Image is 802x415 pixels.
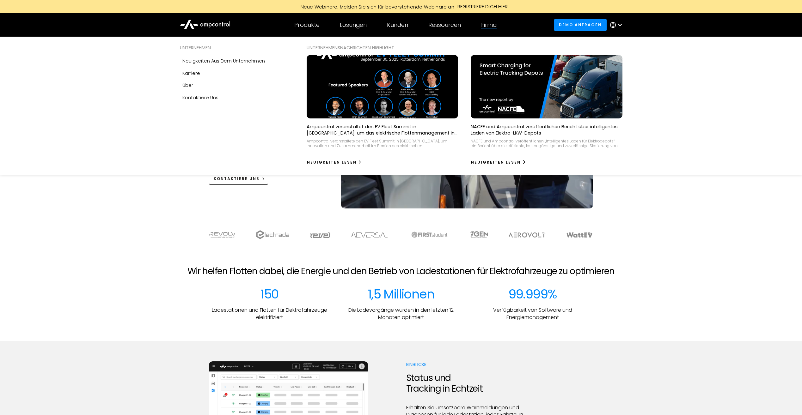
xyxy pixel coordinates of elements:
div: Neue Webinare: Melden Sie sich für bevorstehende Webinare an [294,3,457,10]
h2: Wir helfen Flotten dabei, die Energie und den Betrieb von Ladestationen für Elektrofahrzeuge zu o... [187,266,614,277]
a: Neuigkeiten lesen [471,157,526,167]
div: Neuigkeiten aus dem Unternehmen [182,57,265,64]
div: Firma [481,21,497,28]
div: 150 [260,286,279,302]
div: UNTERNEHMEN [180,44,281,51]
div: Kunden [387,21,408,28]
a: Neuigkeiten aus dem Unternehmen [180,55,281,67]
div: Kontaktiere uns [182,94,218,101]
p: Einblicke [406,361,528,368]
div: Neuigkeiten lesen [471,159,521,165]
p: Ampcontrol veranstaltet den EV Fleet Summit in [GEOGRAPHIC_DATA], um das elektrische Flottenmanag... [307,123,458,136]
p: Verfügbarkeit von Software und Energiemanagement [472,307,593,321]
div: Neuigkeiten lesen [307,159,357,165]
div: Produkte [294,21,320,28]
div: Karriere [182,70,200,77]
img: WattEV logo [566,232,593,238]
div: NACFE und Ampcontrol veröffentlichen „Intelligentes Laden für Elektrodepots“ — ein Bericht über d... [471,139,622,148]
div: Lösungen [340,21,367,28]
div: Ampcontrol veranstaltete den EV Fleet Summit in [GEOGRAPHIC_DATA], um Innovation und Zusammenarbe... [307,139,458,148]
div: 1,5 Millionen [368,286,434,302]
a: KONTAKTIERE UNS [209,173,268,184]
div: Über [182,82,193,89]
div: Ressourcen [428,21,461,28]
p: Die Ladevorgänge wurden in den letzten 12 Monaten optimiert [340,307,462,321]
img: Aerovolt Logo [508,232,546,238]
h2: Status und Tracking in Echtzeit [406,373,528,394]
div: REGISTRIERE DICH HIER [457,3,508,10]
a: Neue Webinare: Melden Sie sich für bevorstehende Webinare anREGISTRIERE DICH HIER [259,3,543,10]
div: UNTERNEHMENSNACHRICHTEN Highlight [307,44,622,51]
img: electrada logo [256,230,289,239]
div: 99.999% [508,286,557,302]
div: KONTAKTIERE UNS [214,176,260,182]
a: Kontaktiere uns [180,92,281,104]
p: NACFE and Ampcontrol veröffentlichen Bericht über intelligentes Laden von Elektro-LKW-Depots [471,123,622,136]
a: Karriere [180,67,281,79]
a: Über [180,79,281,91]
p: Ladestationen und Flotten für Elektrofahrzeuge elektrifiziert [209,307,330,321]
a: Neuigkeiten lesen [307,157,362,167]
a: Demo anfragen [554,19,607,31]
